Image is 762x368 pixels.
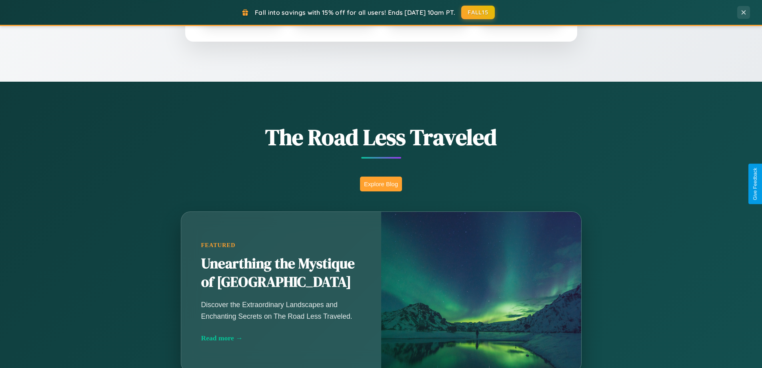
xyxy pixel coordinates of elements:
h2: Unearthing the Mystique of [GEOGRAPHIC_DATA] [201,255,361,292]
span: Fall into savings with 15% off for all users! Ends [DATE] 10am PT. [255,8,455,16]
div: Featured [201,242,361,249]
p: Discover the Extraordinary Landscapes and Enchanting Secrets on The Road Less Traveled. [201,299,361,322]
button: FALL15 [461,6,495,19]
div: Read more → [201,334,361,342]
div: Give Feedback [752,168,758,200]
h1: The Road Less Traveled [141,122,621,153]
button: Explore Blog [360,177,402,191]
